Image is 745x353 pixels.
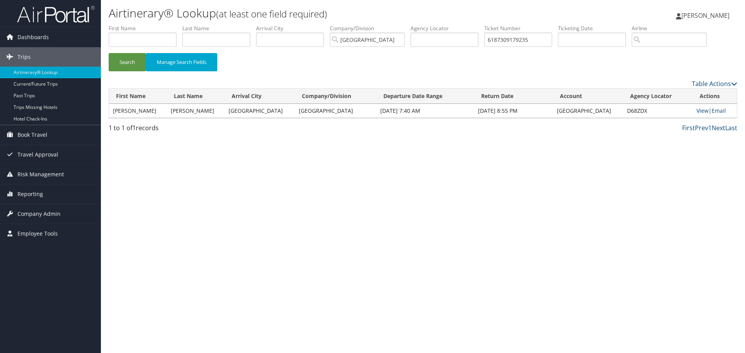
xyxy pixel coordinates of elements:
[109,53,146,71] button: Search
[17,224,58,243] span: Employee Tools
[696,107,709,114] a: View
[330,24,411,32] label: Company/Division
[17,165,64,184] span: Risk Management
[225,104,295,118] td: [GEOGRAPHIC_DATA]
[681,11,729,20] span: [PERSON_NAME]
[411,24,484,32] label: Agency Locator
[676,4,737,27] a: [PERSON_NAME]
[295,104,376,118] td: [GEOGRAPHIC_DATA]
[109,104,167,118] td: [PERSON_NAME]
[225,89,295,104] th: Arrival City: activate to sort column ascending
[682,124,695,132] a: First
[553,89,623,104] th: Account: activate to sort column ascending
[17,125,47,145] span: Book Travel
[632,24,712,32] label: Airline
[109,89,167,104] th: First Name: activate to sort column ascending
[109,24,182,32] label: First Name
[17,5,95,23] img: airportal-logo.png
[167,89,225,104] th: Last Name: activate to sort column ascending
[295,89,376,104] th: Company/Division
[712,107,726,114] a: Email
[693,104,737,118] td: |
[182,24,256,32] label: Last Name
[146,53,217,71] button: Manage Search Fields
[692,79,737,88] a: Table Actions
[712,124,725,132] a: Next
[693,89,737,104] th: Actions
[109,123,257,136] div: 1 to 1 of records
[132,124,136,132] span: 1
[553,104,623,118] td: [GEOGRAPHIC_DATA]
[474,89,553,104] th: Return Date: activate to sort column ascending
[708,124,712,132] a: 1
[17,145,58,164] span: Travel Approval
[484,24,558,32] label: Ticket Number
[17,184,43,204] span: Reporting
[623,89,693,104] th: Agency Locator: activate to sort column ascending
[558,24,632,32] label: Ticketing Date
[109,5,528,21] h1: Airtinerary® Lookup
[725,124,737,132] a: Last
[376,104,474,118] td: [DATE] 7:40 AM
[623,104,693,118] td: D68ZDX
[474,104,553,118] td: [DATE] 8:55 PM
[17,47,31,67] span: Trips
[17,28,49,47] span: Dashboards
[256,24,330,32] label: Arrival City
[695,124,708,132] a: Prev
[216,7,327,20] small: (at least one field required)
[167,104,225,118] td: [PERSON_NAME]
[376,89,474,104] th: Departure Date Range: activate to sort column ascending
[17,204,61,224] span: Company Admin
